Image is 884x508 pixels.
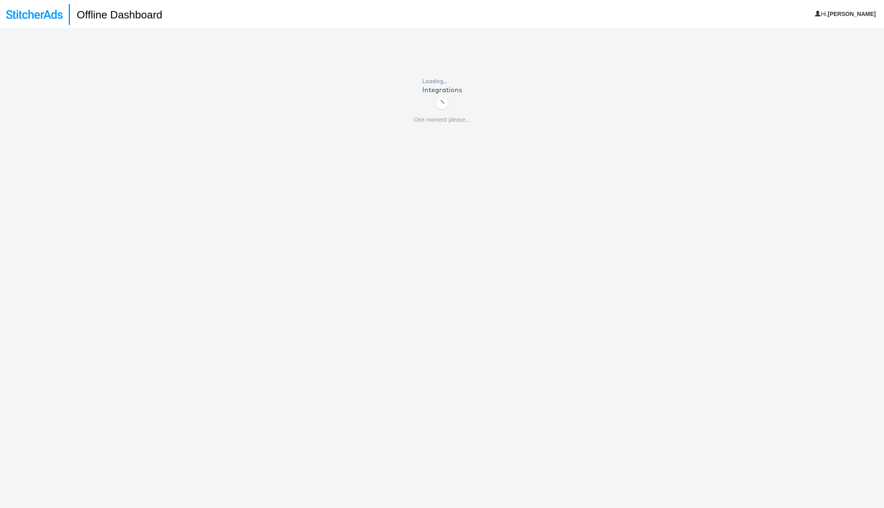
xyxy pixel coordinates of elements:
div: Integrations [422,85,462,95]
h1: Offline Dashboard [69,4,162,25]
p: One moment please... [414,116,470,124]
img: StitcherAds [6,10,63,19]
b: [PERSON_NAME] [828,11,876,17]
div: Loading... [422,77,462,85]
